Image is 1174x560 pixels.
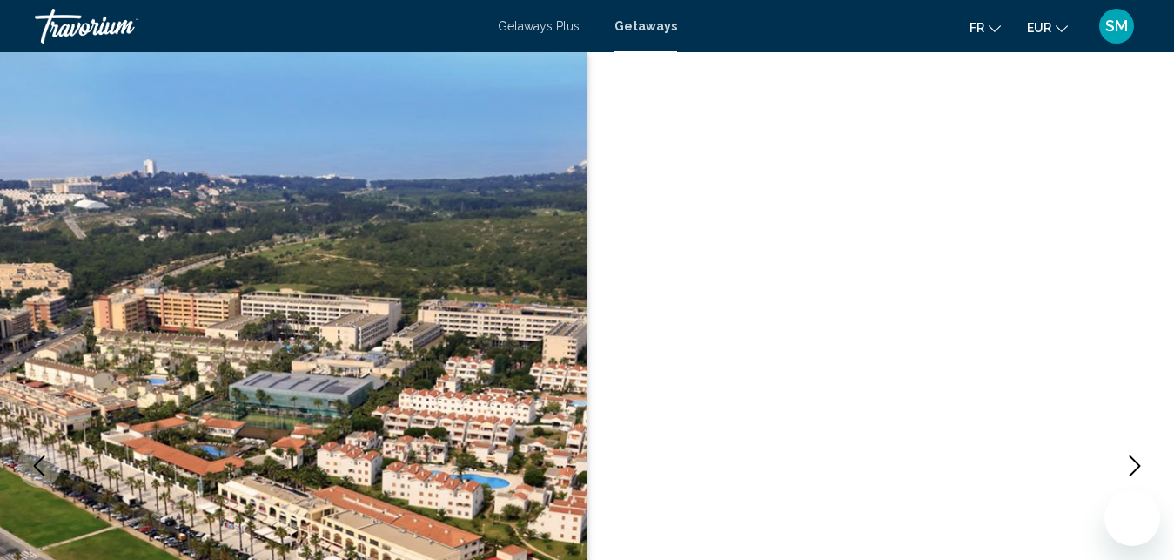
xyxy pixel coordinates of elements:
[1094,8,1139,44] button: User Menu
[1104,490,1160,546] iframe: Bouton de lancement de la fenêtre de messagerie
[17,444,61,488] button: Previous image
[614,19,677,33] a: Getaways
[1027,21,1051,35] span: EUR
[35,9,480,44] a: Travorium
[1105,17,1128,35] span: SM
[498,19,580,33] a: Getaways Plus
[969,15,1001,40] button: Change language
[1113,444,1157,488] button: Next image
[969,21,984,35] span: fr
[1027,15,1068,40] button: Change currency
